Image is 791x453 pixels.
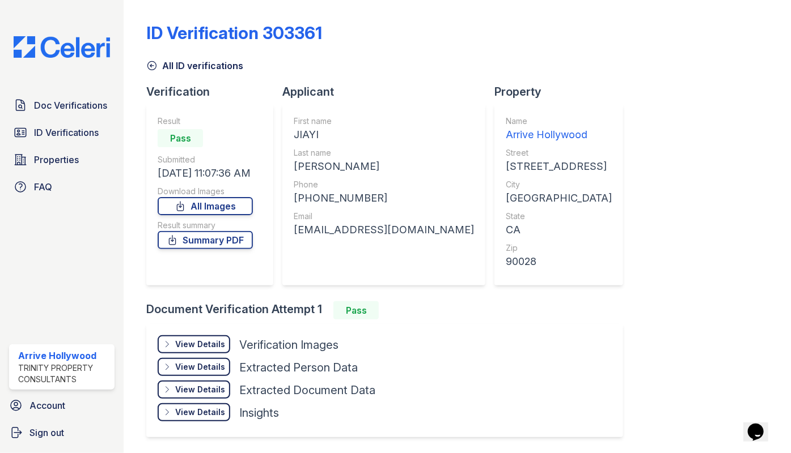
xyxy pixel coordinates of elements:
div: [PHONE_NUMBER] [294,190,474,206]
a: Sign out [5,421,119,444]
div: 90028 [506,254,612,270]
a: Summary PDF [158,231,253,249]
div: Submitted [158,154,253,165]
span: Doc Verifications [34,99,107,112]
div: Name [506,116,612,127]
div: Insights [239,405,279,421]
div: First name [294,116,474,127]
a: ID Verifications [9,121,115,144]
div: Property [494,84,632,100]
div: Document Verification Attempt 1 [146,301,632,319]
div: Arrive Hollywood [18,349,110,362]
a: Doc Verifications [9,94,115,117]
div: Street [506,147,612,159]
div: Pass [158,129,203,147]
div: State [506,211,612,222]
span: Properties [34,153,79,166]
div: View Details [175,361,225,373]
div: CA [506,222,612,238]
div: [PERSON_NAME] [294,159,474,174]
div: [STREET_ADDRESS] [506,159,612,174]
div: Pass [333,301,379,319]
div: Phone [294,179,474,190]
div: Extracted Person Data [239,360,358,375]
span: FAQ [34,180,52,194]
div: Verification Images [239,337,339,353]
span: ID Verifications [34,126,99,139]
div: Download Images [158,186,253,197]
a: Account [5,394,119,417]
div: Result [158,116,253,127]
div: Extracted Document Data [239,382,375,398]
div: Applicant [282,84,494,100]
div: Verification [146,84,282,100]
div: [EMAIL_ADDRESS][DOMAIN_NAME] [294,222,474,238]
a: All ID verifications [146,59,243,72]
div: Email [294,211,474,222]
div: View Details [175,339,225,350]
span: Account [29,399,65,412]
div: View Details [175,384,225,395]
div: Result summary [158,220,253,231]
a: FAQ [9,176,115,198]
iframe: chat widget [743,408,780,442]
div: View Details [175,407,225,418]
img: CE_Logo_Blue-a8612792a0a2168367f1c8372b55b34899dd931a85d93a1a3d3e32e68fde9ad4.png [5,36,119,58]
div: [GEOGRAPHIC_DATA] [506,190,612,206]
div: Zip [506,242,612,254]
a: All Images [158,197,253,215]
a: Name Arrive Hollywood [506,116,612,143]
div: Arrive Hollywood [506,127,612,143]
div: City [506,179,612,190]
span: Sign out [29,426,64,439]
div: JIAYI [294,127,474,143]
div: [DATE] 11:07:36 AM [158,165,253,181]
div: Trinity Property Consultants [18,362,110,385]
div: Last name [294,147,474,159]
div: ID Verification 303361 [146,23,322,43]
a: Properties [9,148,115,171]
